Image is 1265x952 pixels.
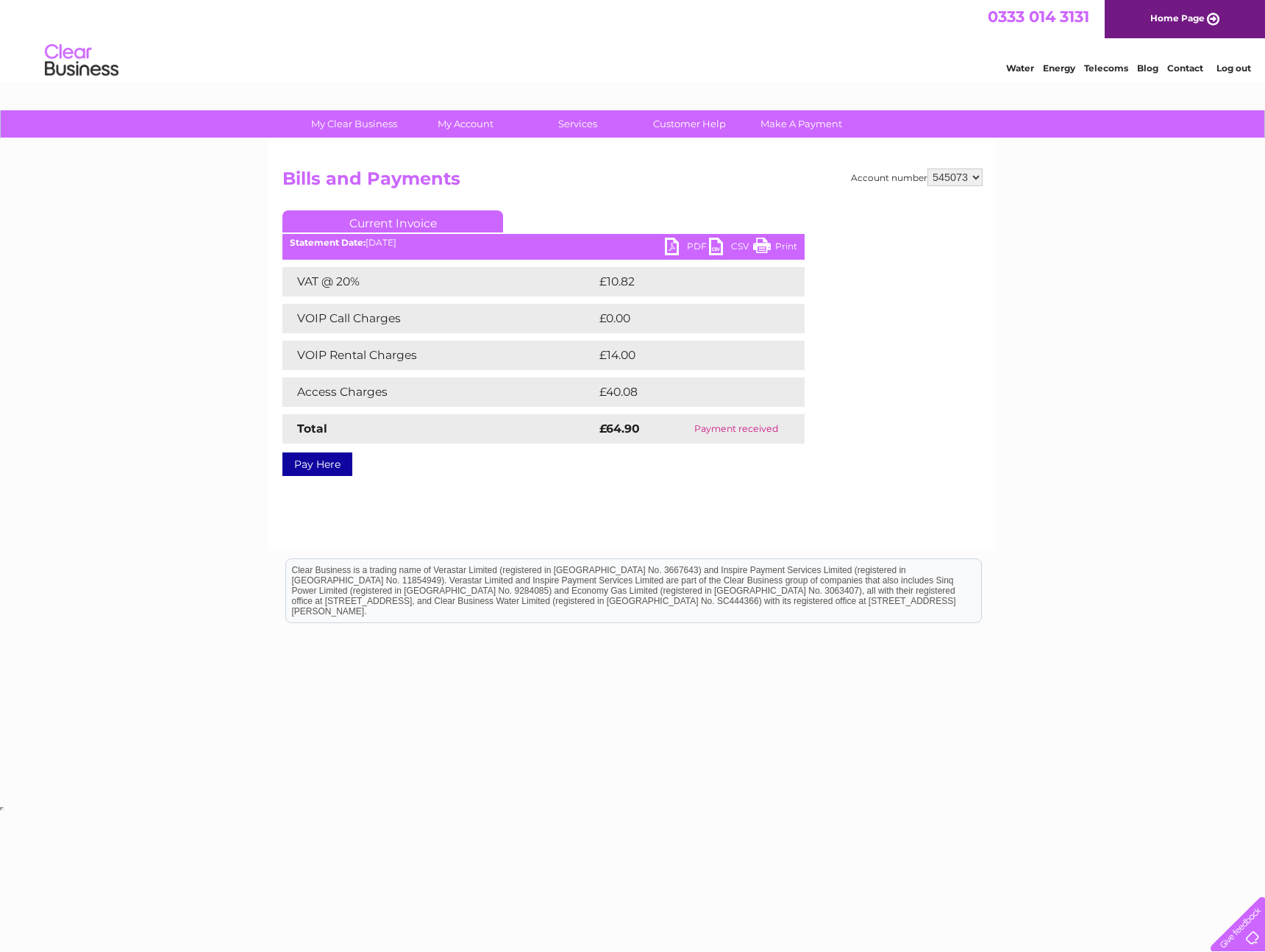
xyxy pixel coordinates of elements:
[517,110,638,138] a: Services
[668,414,805,444] td: Payment received
[282,238,805,248] div: [DATE]
[282,267,596,296] td: VAT @ 20%
[1167,63,1203,74] a: Contact
[1006,63,1034,74] a: Water
[1216,63,1251,74] a: Log out
[282,168,983,196] h2: Bills and Payments
[709,238,753,259] a: CSV
[44,38,119,83] img: logo.png
[665,238,709,259] a: PDF
[405,110,527,138] a: My Account
[1137,63,1158,74] a: Blog
[290,237,366,248] b: Statement Date:
[282,377,596,407] td: Access Charges
[1084,63,1128,74] a: Telecoms
[596,267,774,296] td: £10.82
[282,452,352,476] a: Pay Here
[596,304,771,333] td: £0.00
[282,304,596,333] td: VOIP Call Charges
[596,377,776,407] td: £40.08
[851,168,983,186] div: Account number
[741,110,862,138] a: Make A Payment
[293,110,415,138] a: My Clear Business
[988,7,1089,26] a: 0333 014 3131
[599,422,640,436] strong: £64.90
[282,341,596,370] td: VOIP Rental Charges
[629,110,750,138] a: Customer Help
[596,341,774,370] td: £14.00
[753,238,797,259] a: Print
[282,210,503,232] a: Current Invoice
[297,422,327,436] strong: Total
[286,8,981,71] div: Clear Business is a trading name of Verastar Limited (registered in [GEOGRAPHIC_DATA] No. 3667643...
[1043,63,1075,74] a: Energy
